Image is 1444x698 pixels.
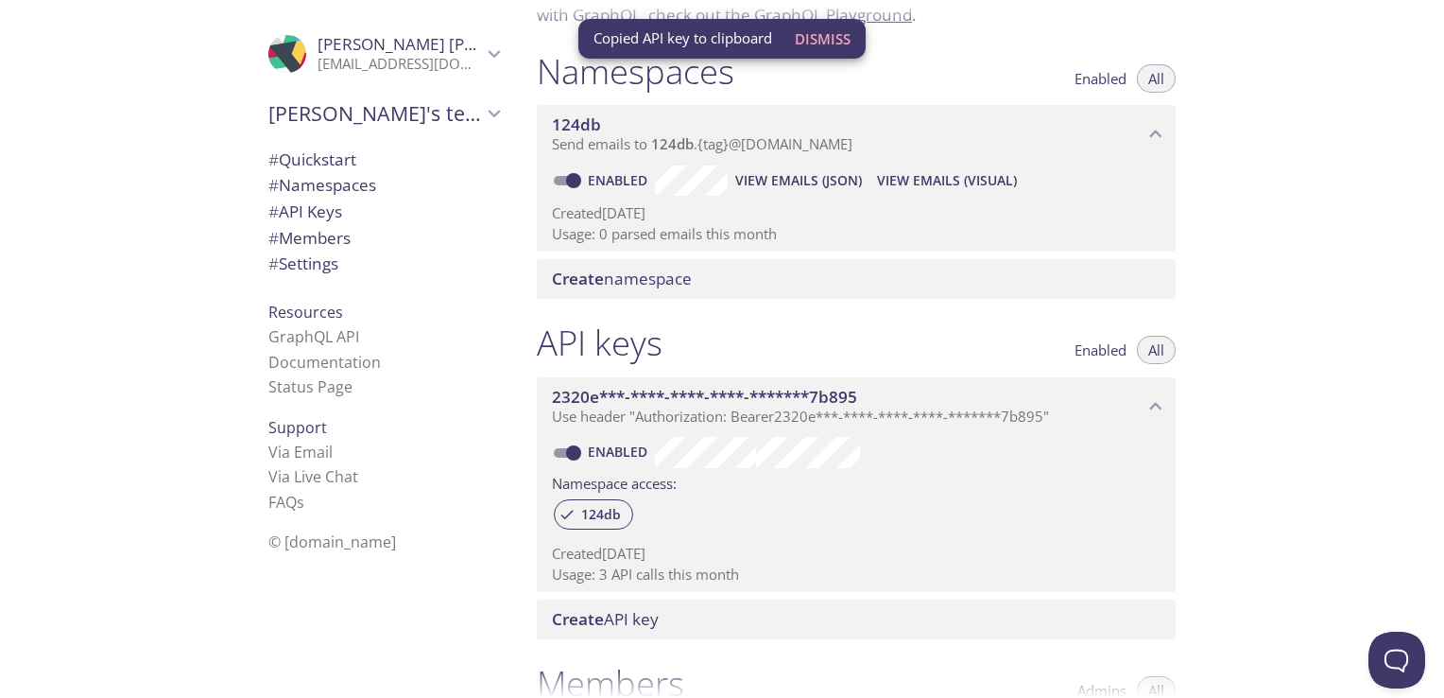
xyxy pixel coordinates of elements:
[268,417,327,438] span: Support
[537,259,1176,299] div: Create namespace
[1063,64,1138,93] button: Enabled
[318,55,482,74] p: [EMAIL_ADDRESS][DOMAIN_NAME]
[268,492,304,513] a: FAQ
[585,171,655,189] a: Enabled
[537,600,1176,639] div: Create API Key
[268,352,381,373] a: Documentation
[268,466,358,487] a: Via Live Chat
[268,326,359,347] a: GraphQL API
[1137,336,1176,364] button: All
[268,148,356,170] span: Quickstart
[268,148,279,170] span: #
[552,468,677,496] label: Namespace access:
[253,23,514,85] div: Arthur José
[552,268,692,289] span: namespace
[651,134,694,153] span: 124db
[593,28,772,48] span: Copied API key to clipboard
[554,499,633,530] div: 124db
[1063,336,1138,364] button: Enabled
[552,113,601,135] span: 124db
[253,199,514,225] div: API Keys
[787,21,858,57] button: Dismiss
[869,166,1024,196] button: View Emails (Visual)
[253,147,514,173] div: Quickstart
[728,166,869,196] button: View Emails (JSON)
[537,105,1176,164] div: 124db namespace
[268,532,396,552] span: © [DOMAIN_NAME]
[318,33,576,55] span: [PERSON_NAME] [PERSON_NAME]
[552,544,1160,564] p: Created [DATE]
[268,174,376,196] span: Namespaces
[268,227,351,249] span: Members
[552,134,852,153] span: Send emails to . {tag} @[DOMAIN_NAME]
[570,506,632,523] span: 124db
[585,443,655,461] a: Enabled
[268,376,352,397] a: Status Page
[552,565,1160,585] p: Usage: 3 API calls this month
[735,169,862,192] span: View Emails (JSON)
[877,169,1017,192] span: View Emails (Visual)
[253,89,514,138] div: Arthur's team
[552,608,604,630] span: Create
[1137,64,1176,93] button: All
[268,253,338,274] span: Settings
[537,50,734,93] h1: Namespaces
[537,322,662,364] h1: API keys
[253,251,514,277] div: Team Settings
[795,26,851,51] span: Dismiss
[268,442,333,462] a: Via Email
[268,253,279,274] span: #
[297,492,304,513] span: s
[1368,632,1425,689] iframe: Help Scout Beacon - Open
[552,203,1160,223] p: Created [DATE]
[268,302,343,323] span: Resources
[268,174,279,196] span: #
[268,201,342,222] span: API Keys
[268,100,482,127] span: [PERSON_NAME]'s team
[268,227,279,249] span: #
[253,225,514,252] div: Members
[268,201,279,222] span: #
[552,268,604,289] span: Create
[552,608,659,630] span: API key
[552,224,1160,244] p: Usage: 0 parsed emails this month
[253,172,514,199] div: Namespaces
